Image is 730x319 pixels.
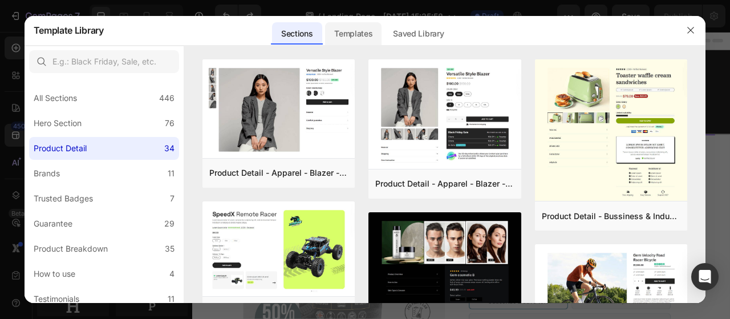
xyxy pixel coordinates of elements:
[34,116,82,130] div: Hero Section
[384,22,453,45] div: Saved Library
[535,59,688,203] img: pd33.png
[34,267,75,281] div: How to use
[129,41,367,113] h2: UP T0 70% 0FF sALE ENDS
[164,142,175,155] div: 34
[29,50,179,73] input: E.g.: Black Friday, Sale, etc.
[272,22,322,45] div: Sections
[34,292,79,306] div: Testimonials
[34,142,87,155] div: Product Detail
[168,292,175,306] div: 11
[34,192,93,205] div: Trusted Badges
[368,59,521,171] img: pd16.png
[202,201,355,298] img: pd30.png
[209,166,348,180] div: Product Detail - Apparel - Blazer - Style 14
[202,59,355,160] img: pd19.png
[325,22,382,45] div: Templates
[542,209,681,223] div: Product Detail - Bussiness & Industry - Toaster - Style 33
[402,54,433,83] div: 00
[691,263,719,290] div: Open Intercom Messenger
[165,242,175,256] div: 35
[159,91,175,105] div: 446
[34,217,72,231] div: Guarantee
[34,242,108,256] div: Product Breakdown
[34,167,60,180] div: Brands
[34,91,77,105] div: All Sections
[402,83,539,100] div: Days
[508,54,539,83] div: 00
[165,116,175,130] div: 76
[170,192,175,205] div: 7
[34,15,104,45] h2: Template Library
[169,267,175,281] div: 4
[473,54,504,83] div: 00
[168,167,175,180] div: 11
[375,177,514,191] div: Product Detail - Apparel - Blazer - Style 11
[437,54,468,83] div: 00
[164,217,175,231] div: 29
